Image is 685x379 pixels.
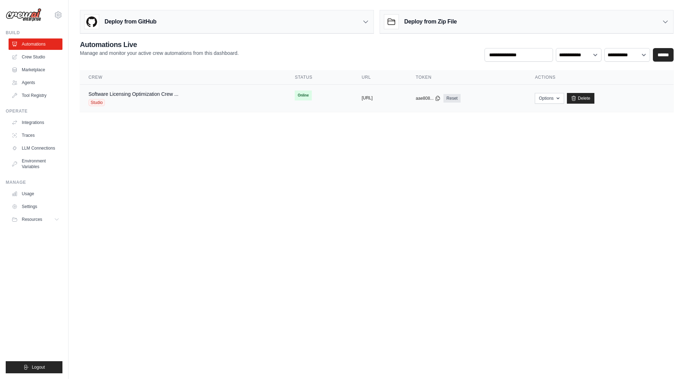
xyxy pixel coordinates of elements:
th: Crew [80,70,286,85]
img: GitHub Logo [85,15,99,29]
a: Automations [9,38,62,50]
a: Integrations [9,117,62,128]
button: Options [535,93,564,104]
a: Tool Registry [9,90,62,101]
button: Logout [6,361,62,373]
th: Status [286,70,353,85]
h2: Automations Live [80,40,239,50]
a: Reset [443,94,460,103]
img: Logo [6,8,41,22]
span: Logout [32,364,45,370]
h3: Deploy from GitHub [105,17,156,26]
div: Operate [6,108,62,114]
span: Online [295,90,311,100]
th: URL [353,70,407,85]
p: Manage and monitor your active crew automations from this dashboard. [80,50,239,57]
h3: Deploy from Zip File [404,17,457,26]
span: Resources [22,217,42,222]
th: Token [407,70,526,85]
a: Environment Variables [9,155,62,172]
a: Marketplace [9,64,62,76]
a: Crew Studio [9,51,62,63]
button: Resources [9,214,62,225]
a: Agents [9,77,62,88]
div: Build [6,30,62,36]
th: Actions [526,70,674,85]
a: Traces [9,130,62,141]
a: Software Licensing Optimization Crew ... [88,91,178,97]
a: LLM Connections [9,142,62,154]
button: aae808... [416,95,441,101]
a: Settings [9,201,62,212]
a: Delete [567,93,594,104]
div: Manage [6,180,62,185]
span: Studio [88,99,105,106]
a: Usage [9,188,62,199]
